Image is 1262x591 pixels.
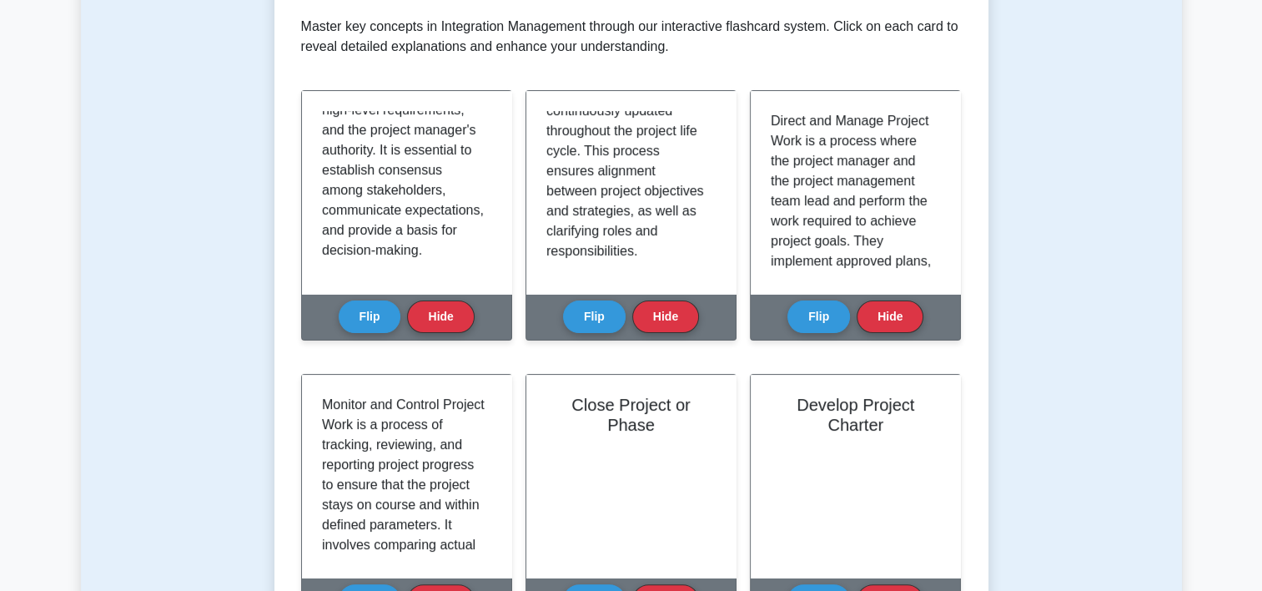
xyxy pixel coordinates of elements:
button: Flip [787,301,850,333]
button: Hide [857,301,923,333]
button: Hide [632,301,699,333]
h2: Develop Project Charter [771,395,940,435]
p: Direct and Manage Project Work is a process where the project manager and the project management ... [771,111,933,532]
h2: Close Project or Phase [546,395,716,435]
button: Flip [339,301,401,333]
p: Master key concepts in Integration Management through our interactive flashcard system. Click on ... [301,17,962,57]
button: Flip [563,301,626,333]
button: Hide [407,301,474,333]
